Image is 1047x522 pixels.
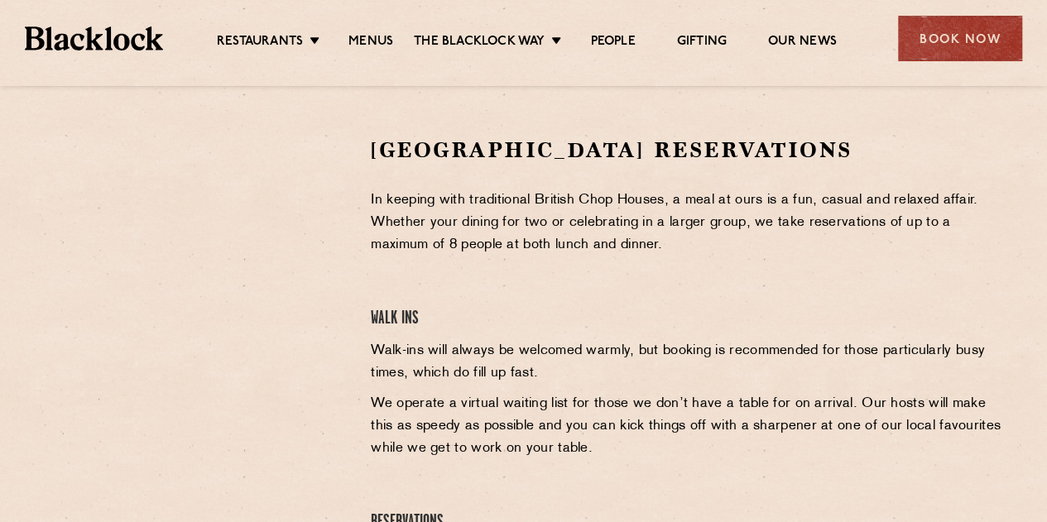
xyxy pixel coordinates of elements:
[371,340,1006,385] p: Walk-ins will always be welcomed warmly, but booking is recommended for those particularly busy t...
[371,393,1006,460] p: We operate a virtual waiting list for those we don’t have a table for on arrival. Our hosts will ...
[898,16,1022,61] div: Book Now
[217,34,303,52] a: Restaurants
[677,34,727,52] a: Gifting
[348,34,393,52] a: Menus
[371,136,1006,165] h2: [GEOGRAPHIC_DATA] Reservations
[371,308,1006,330] h4: Walk Ins
[25,26,163,50] img: BL_Textured_Logo-footer-cropped.svg
[768,34,837,52] a: Our News
[371,189,1006,256] p: In keeping with traditional British Chop Houses, a meal at ours is a fun, casual and relaxed affa...
[590,34,635,52] a: People
[414,34,545,52] a: The Blacklock Way
[101,136,286,385] iframe: OpenTable make booking widget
